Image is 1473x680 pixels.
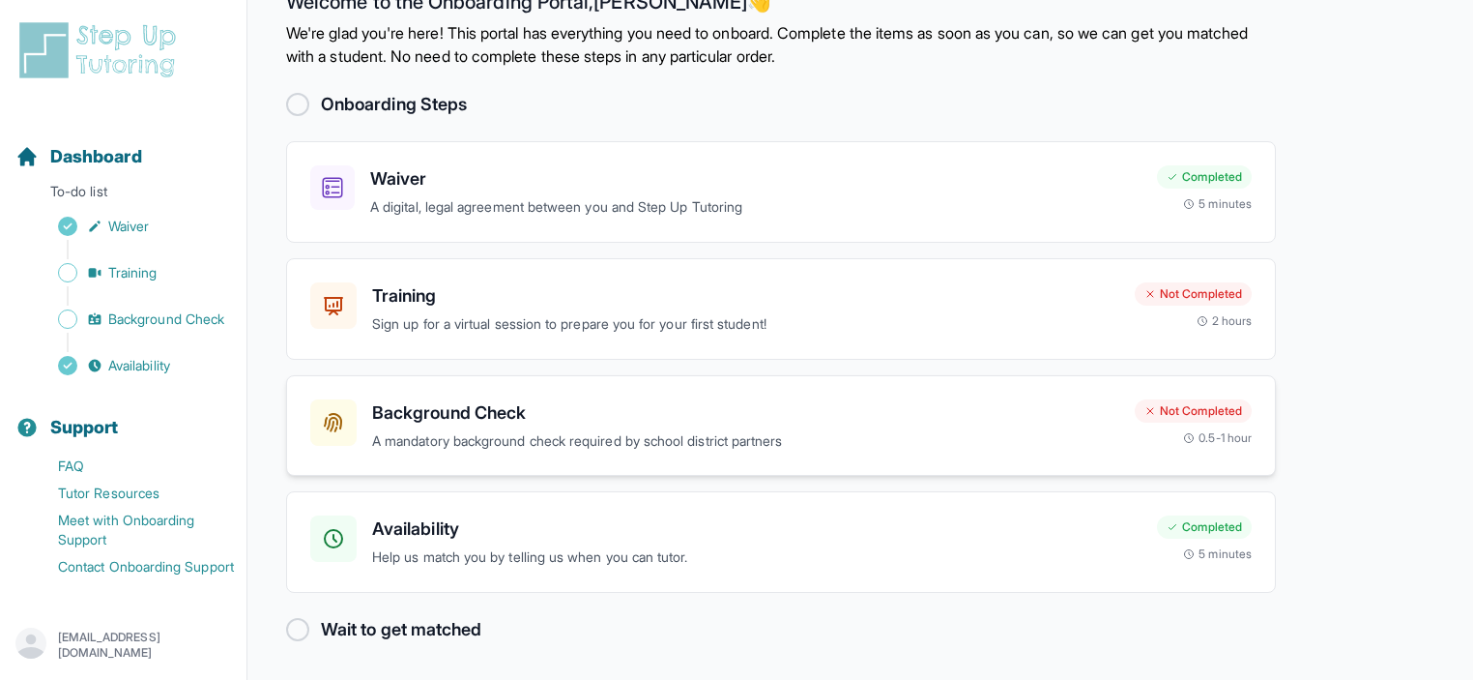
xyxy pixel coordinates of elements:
[372,516,1141,543] h3: Availability
[15,507,246,553] a: Meet with Onboarding Support
[1183,196,1252,212] div: 5 minutes
[15,19,188,81] img: logo
[50,143,142,170] span: Dashboard
[50,414,119,441] span: Support
[372,282,1119,310] h3: Training
[370,196,1141,219] p: A digital, legal agreement between you and Step Up Tutoring
[372,399,1119,427] h3: Background Check
[286,491,1276,593] a: AvailabilityHelp us match you by telling us when you can tutor.Completed5 minutes
[1197,313,1253,329] div: 2 hours
[321,616,481,643] h2: Wait to get matched
[1157,165,1252,189] div: Completed
[108,263,158,282] span: Training
[8,112,239,178] button: Dashboard
[370,165,1141,192] h3: Waiver
[321,91,467,118] h2: Onboarding Steps
[286,258,1276,360] a: TrainingSign up for a virtual session to prepare you for your first student!Not Completed2 hours
[1135,399,1252,423] div: Not Completed
[15,628,231,663] button: [EMAIL_ADDRESS][DOMAIN_NAME]
[15,259,246,286] a: Training
[8,182,239,209] p: To-do list
[286,21,1276,68] p: We're glad you're here! This portal has everything you need to onboard. Complete the items as soo...
[15,453,246,480] a: FAQ
[372,313,1119,336] p: Sign up for a virtual session to prepare you for your first student!
[108,310,224,329] span: Background Check
[15,306,246,333] a: Background Check
[1183,547,1252,562] div: 5 minutes
[1157,516,1252,539] div: Completed
[15,213,246,240] a: Waiver
[1135,282,1252,306] div: Not Completed
[108,356,170,375] span: Availability
[372,430,1119,453] p: A mandatory background check required by school district partners
[1183,430,1252,446] div: 0.5-1 hour
[15,480,246,507] a: Tutor Resources
[15,352,246,379] a: Availability
[286,141,1276,243] a: WaiverA digital, legal agreement between you and Step Up TutoringCompleted5 minutes
[286,375,1276,477] a: Background CheckA mandatory background check required by school district partnersNot Completed0.5...
[372,547,1141,569] p: Help us match you by telling us when you can tutor.
[8,383,239,449] button: Support
[15,143,142,170] a: Dashboard
[58,630,231,661] p: [EMAIL_ADDRESS][DOMAIN_NAME]
[108,217,149,236] span: Waiver
[15,553,246,580] a: Contact Onboarding Support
